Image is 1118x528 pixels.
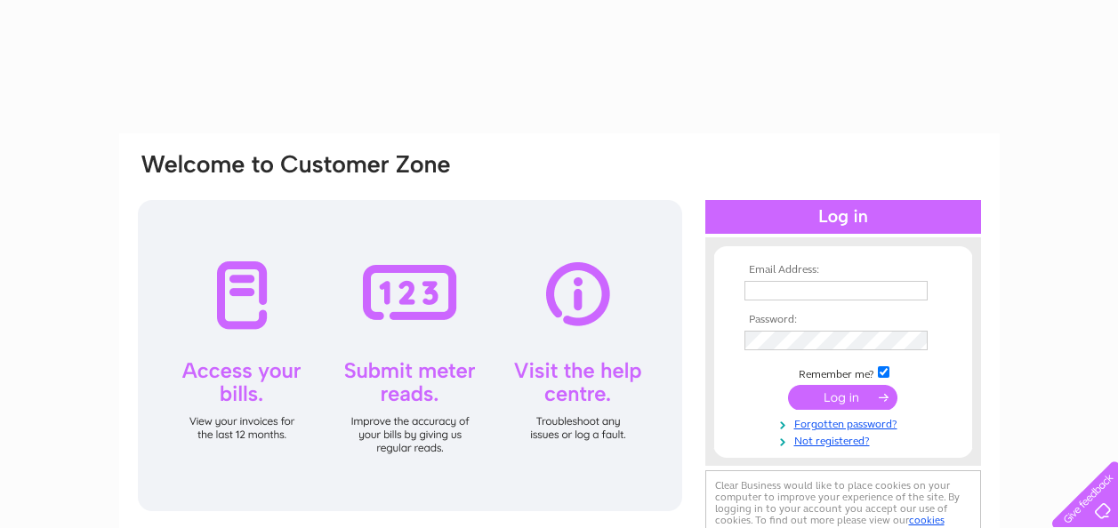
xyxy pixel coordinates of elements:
[744,414,946,431] a: Forgotten password?
[740,364,946,381] td: Remember me?
[744,431,946,448] a: Not registered?
[740,314,946,326] th: Password:
[788,385,897,410] input: Submit
[740,264,946,276] th: Email Address:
